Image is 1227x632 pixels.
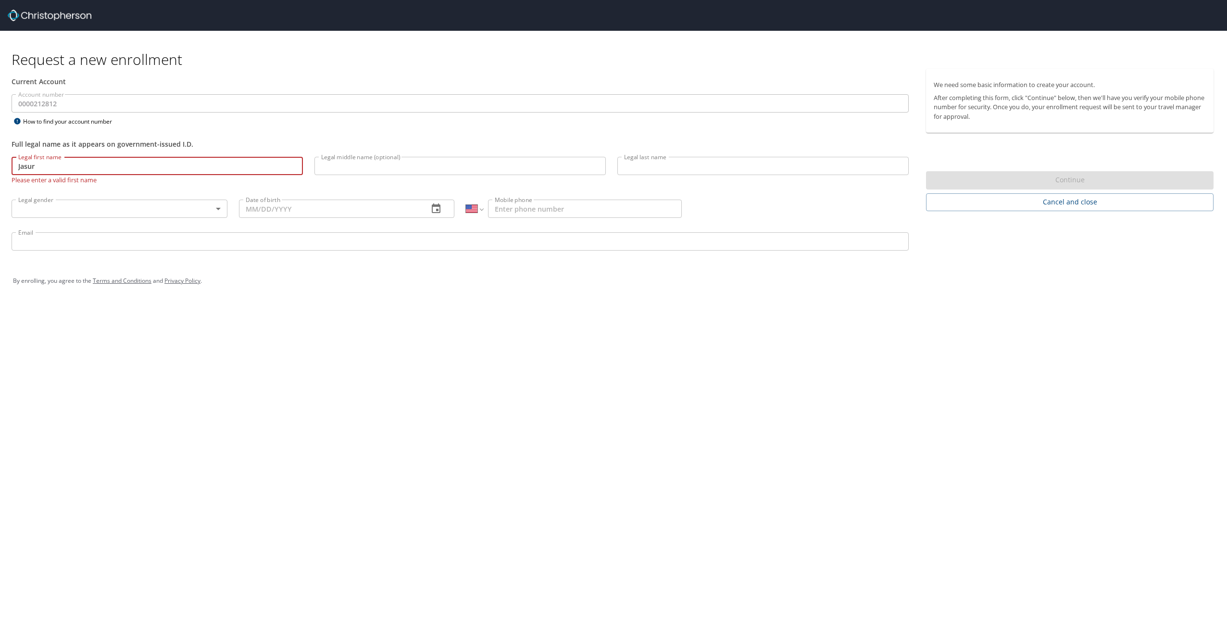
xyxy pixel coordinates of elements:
[93,277,151,285] a: Terms and Conditions
[12,76,909,87] div: Current Account
[934,196,1206,208] span: Cancel and close
[934,93,1206,121] p: After completing this form, click "Continue" below, then we'll have you verify your mobile phone ...
[12,200,227,218] div: ​
[13,269,1214,293] div: By enrolling, you agree to the and .
[164,277,200,285] a: Privacy Policy
[12,115,132,127] div: How to find your account number
[926,193,1214,211] button: Cancel and close
[239,200,421,218] input: MM/DD/YYYY
[12,50,1221,69] h1: Request a new enrollment
[12,175,303,184] p: Please enter a valid first name
[8,10,91,21] img: cbt logo
[934,80,1206,89] p: We need some basic information to create your account.
[488,200,682,218] input: Enter phone number
[12,139,909,149] div: Full legal name as it appears on government-issued I.D.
